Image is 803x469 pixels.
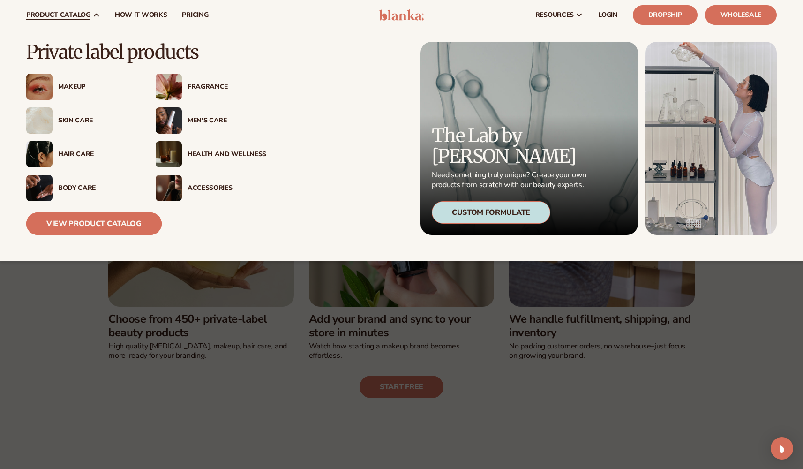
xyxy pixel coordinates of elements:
[156,141,182,167] img: Candles and incense on table.
[156,175,182,201] img: Female with makeup brush.
[26,141,53,167] img: Female hair pulled back with clips.
[598,11,618,19] span: LOGIN
[188,83,266,91] div: Fragrance
[58,83,137,91] div: Makeup
[26,74,53,100] img: Female with glitter eye makeup.
[26,74,137,100] a: Female with glitter eye makeup. Makeup
[26,11,90,19] span: product catalog
[26,42,266,62] p: Private label products
[58,151,137,159] div: Hair Care
[188,184,266,192] div: Accessories
[156,141,266,167] a: Candles and incense on table. Health And Wellness
[188,151,266,159] div: Health And Wellness
[26,175,137,201] a: Male hand applying moisturizer. Body Care
[645,42,777,235] img: Female in lab with equipment.
[535,11,574,19] span: resources
[58,184,137,192] div: Body Care
[156,107,266,134] a: Male holding moisturizer bottle. Men’s Care
[26,175,53,201] img: Male hand applying moisturizer.
[432,125,589,166] p: The Lab by [PERSON_NAME]
[26,107,53,134] img: Cream moisturizer swatch.
[156,175,266,201] a: Female with makeup brush. Accessories
[26,141,137,167] a: Female hair pulled back with clips. Hair Care
[379,9,424,21] img: logo
[58,117,137,125] div: Skin Care
[771,437,793,460] div: Open Intercom Messenger
[188,117,266,125] div: Men’s Care
[633,5,698,25] a: Dropship
[156,74,266,100] a: Pink blooming flower. Fragrance
[705,5,777,25] a: Wholesale
[115,11,167,19] span: How It Works
[420,42,638,235] a: Microscopic product formula. The Lab by [PERSON_NAME] Need something truly unique? Create your ow...
[26,212,162,235] a: View Product Catalog
[156,107,182,134] img: Male holding moisturizer bottle.
[432,170,589,190] p: Need something truly unique? Create your own products from scratch with our beauty experts.
[182,11,208,19] span: pricing
[432,201,550,224] div: Custom Formulate
[156,74,182,100] img: Pink blooming flower.
[26,107,137,134] a: Cream moisturizer swatch. Skin Care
